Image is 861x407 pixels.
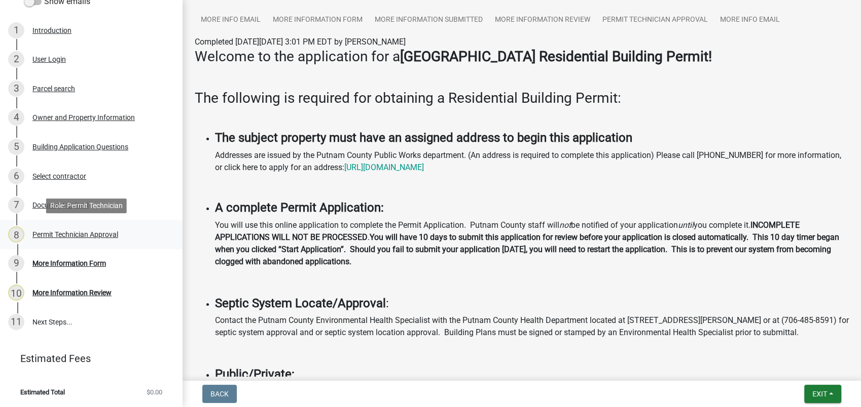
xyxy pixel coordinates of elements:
div: User Login [32,56,66,63]
div: Introduction [32,27,71,34]
div: Parcel search [32,85,75,92]
span: Exit [812,390,827,398]
span: Completed [DATE][DATE] 3:01 PM EDT by [PERSON_NAME] [195,37,406,47]
span: Back [210,390,229,398]
strong: Septic System Locate/Approval [215,296,386,310]
a: Estimated Fees [8,348,166,369]
a: More Information Submitted [369,4,489,36]
div: 7 [8,197,24,213]
strong: INCOMPLETE APPLICATIONS WILL NOT BE PROCESSED [215,220,800,242]
a: More Information Review [489,4,596,36]
div: Owner and Property Information [32,114,135,121]
div: 5 [8,139,24,155]
button: Exit [804,385,841,403]
a: More Info Email [714,4,786,36]
i: until [678,220,694,230]
div: 11 [8,314,24,330]
span: Estimated Total [20,389,65,395]
strong: You will have 10 days to submit this application for review before your application is closed aut... [215,232,839,266]
div: Building Application Questions [32,143,128,150]
div: 3 [8,80,24,97]
div: 1 [8,22,24,38]
div: 10 [8,284,24,301]
div: 2 [8,51,24,67]
strong: [GEOGRAPHIC_DATA] Residential Building Permit! [400,48,712,65]
a: Permit Technician Approval [596,4,714,36]
a: [URL][DOMAIN_NAME] [344,162,424,172]
h3: Welcome to the application for a [195,48,849,65]
h3: The following is required for obtaining a Residential Building Permit: [195,90,849,107]
a: More Information Form [267,4,369,36]
p: Contact the Putnam County Environmental Health Specialist with the Putnam County Health Departmen... [215,314,849,339]
div: Document Upload [32,201,89,209]
div: 8 [8,226,24,242]
p: Addresses are issued by the Putnam County Public Works department. (An address is required to com... [215,149,849,174]
i: not [559,220,571,230]
div: More Information Form [32,260,106,267]
strong: The subject property must have an assigned address to begin this application [215,131,632,145]
span: $0.00 [147,389,162,395]
strong: A complete Permit Application: [215,200,384,215]
h4: : [215,296,849,311]
div: 6 [8,168,24,184]
p: You will use this online application to complete the Permit Application. Putnam County staff will... [215,219,849,268]
strong: Public/Private: [215,367,295,381]
button: Back [202,385,237,403]
div: More Information Review [32,289,112,296]
div: Select contractor [32,173,86,180]
div: Role: Permit Technician [46,198,127,213]
div: 9 [8,255,24,271]
div: Permit Technician Approval [32,231,118,238]
a: More Info Email [195,4,267,36]
div: 4 [8,109,24,126]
